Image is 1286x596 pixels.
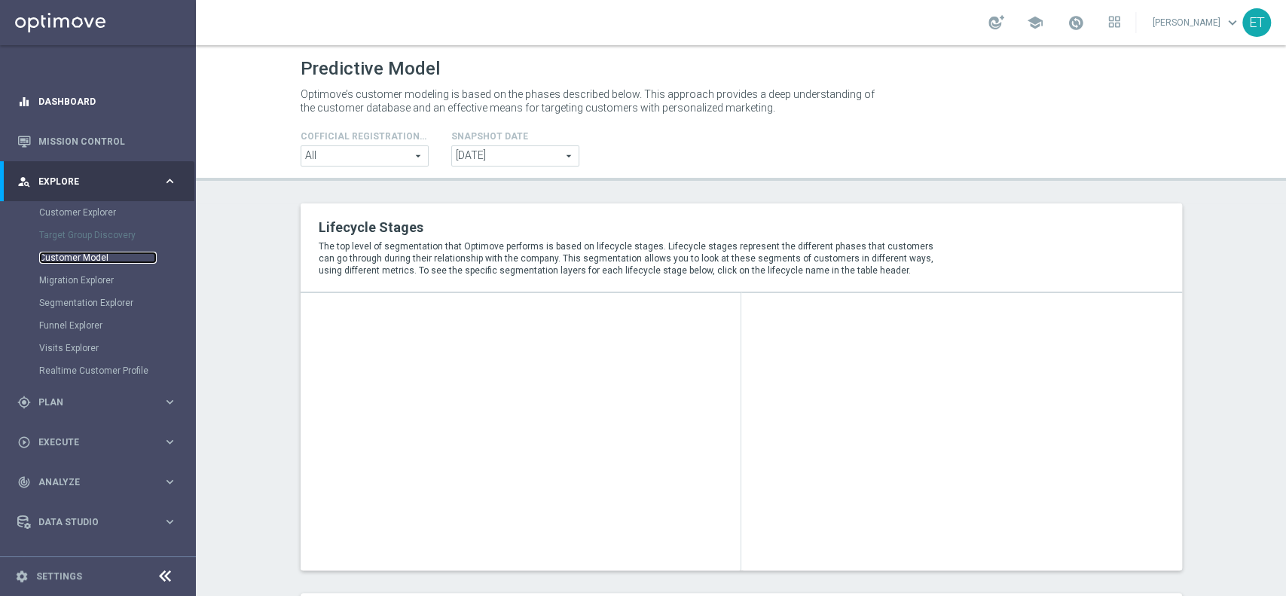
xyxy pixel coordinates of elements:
i: settings [15,570,29,583]
i: track_changes [17,475,31,489]
a: [PERSON_NAME]keyboard_arrow_down [1151,11,1242,34]
i: keyboard_arrow_right [163,395,177,409]
button: equalizer Dashboard [17,96,178,108]
div: Customer Explorer [39,201,194,224]
div: Plan [17,396,163,409]
a: Settings [36,572,82,581]
a: Segmentation Explorer [39,297,157,309]
i: gps_fixed [17,396,31,409]
button: gps_fixed Plan keyboard_arrow_right [17,396,178,408]
i: equalizer [17,95,31,109]
h1: Predictive Model [301,58,440,80]
div: Customer Model [39,246,194,269]
a: Funnel Explorer [39,319,157,332]
h2: Lifecycle Stages [319,219,947,237]
div: Funnel Explorer [39,314,194,337]
span: Plan [38,398,163,407]
div: Segmentation Explorer [39,292,194,314]
a: Mission Control [38,121,177,161]
a: Visits Explorer [39,342,157,354]
div: Optibot [17,542,177,582]
div: Analyze [17,475,163,489]
h4: Cofficial Registrationtype Filter [301,131,429,142]
i: person_search [17,175,31,188]
p: Optimove’s customer modeling is based on the phases described below. This approach provides a dee... [301,87,881,115]
i: keyboard_arrow_right [163,174,177,188]
span: Analyze [38,478,163,487]
span: Explore [38,177,163,186]
h4: Snapshot Date [451,131,579,142]
a: Realtime Customer Profile [39,365,157,377]
span: Data Studio [38,518,163,527]
div: Realtime Customer Profile [39,359,194,382]
span: keyboard_arrow_down [1224,14,1241,31]
i: play_circle_outline [17,436,31,449]
span: school [1027,14,1043,31]
i: keyboard_arrow_right [163,475,177,489]
button: track_changes Analyze keyboard_arrow_right [17,476,178,488]
div: Migration Explorer [39,269,194,292]
div: Explore [17,175,163,188]
button: Data Studio keyboard_arrow_right [17,516,178,528]
a: Migration Explorer [39,274,157,286]
div: ET [1242,8,1271,37]
i: keyboard_arrow_right [163,515,177,529]
div: Execute [17,436,163,449]
i: lightbulb [17,555,31,569]
span: Execute [38,438,163,447]
div: Target Group Discovery [39,224,194,246]
a: Dashboard [38,81,177,121]
button: Mission Control [17,136,178,148]
div: Dashboard [17,81,177,121]
i: keyboard_arrow_right [163,435,177,449]
button: person_search Explore keyboard_arrow_right [17,176,178,188]
p: The top level of segmentation that Optimove performs is based on lifecycle stages. Lifecycle stag... [319,240,947,277]
a: Customer Model [39,252,157,264]
button: play_circle_outline Execute keyboard_arrow_right [17,436,178,448]
div: Data Studio [17,515,163,529]
div: Mission Control [17,121,177,161]
a: Customer Explorer [39,206,157,219]
div: Visits Explorer [39,337,194,359]
a: Optibot [38,542,157,582]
